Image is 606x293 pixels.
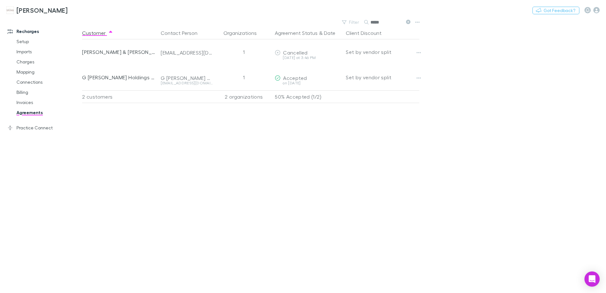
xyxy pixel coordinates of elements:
a: [PERSON_NAME] [3,3,71,18]
a: Practice Connect [1,123,86,133]
div: [EMAIL_ADDRESS][DOMAIN_NAME] [161,49,213,56]
a: Invoices [10,97,86,107]
span: Accepted [283,75,307,81]
a: Setup [10,36,86,47]
button: Organizations [223,27,264,39]
a: Connections [10,77,86,87]
a: Recharges [1,26,86,36]
div: Open Intercom Messenger [584,271,600,287]
img: Hales Douglass's Logo [6,6,14,14]
button: Agreement Status [275,27,318,39]
a: Charges [10,57,86,67]
a: Imports [10,47,86,57]
button: Got Feedback? [532,7,579,14]
button: Date [324,27,335,39]
div: Set by vendor split [346,39,419,65]
div: on [DATE] [275,81,341,85]
div: G [PERSON_NAME] Holdings Pty Ltd [82,65,156,90]
a: Agreements [10,107,86,118]
button: Contact Person [161,27,205,39]
div: G [PERSON_NAME] Holdings Pty Ltd [161,75,213,81]
div: 1 [215,65,272,90]
div: 1 [215,39,272,65]
span: Cancelled [283,49,307,55]
h3: [PERSON_NAME] [16,6,68,14]
a: Mapping [10,67,86,77]
div: [DATE] at 3:46 PM [275,56,341,60]
div: [EMAIL_ADDRESS][DOMAIN_NAME] [161,81,213,85]
div: & [275,27,341,39]
div: 2 organizations [215,90,272,103]
button: Customer [82,27,113,39]
p: 50% Accepted (1/2) [275,91,341,103]
a: Billing [10,87,86,97]
button: Client Discount [346,27,389,39]
div: [PERSON_NAME] & [PERSON_NAME] [82,39,156,65]
div: Set by vendor split [346,65,419,90]
button: Filter [339,18,363,26]
div: 2 customers [82,90,158,103]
